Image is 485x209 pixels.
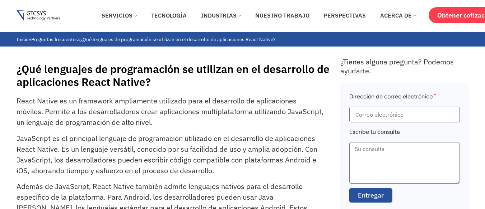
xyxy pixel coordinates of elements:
[250,8,315,23] a: Nuestro trabajo
[151,12,187,19] font: Tecnología
[102,12,132,19] font: Servicios
[31,36,78,43] a: Preguntas frecuentes
[318,8,371,23] a: Perspectivas
[80,36,275,43] font: ¿Qué lenguajes de programación se utilizan en el desarrollo de aplicaciones React Native?
[146,8,192,23] a: Tecnología
[349,107,460,122] input: Correo electrónico
[29,36,31,43] font: »
[380,12,412,19] font: Acerca de
[17,133,317,175] font: JavaScript es el principal lenguaje de programación utilizado en el desarrollo de aplicaciones Re...
[358,191,384,199] font: Entregar
[349,91,460,207] form: Formulario de preguntas frecuentes
[17,96,323,127] font: React Native es un framework ampliamente utilizado para el desarrollo de aplicaciones móviles. Pe...
[96,8,142,23] a: Servicios
[17,10,60,21] img: Logotipo de Gtcsys
[196,8,246,23] a: Industrias
[349,128,400,136] font: Escribe tu consulta
[349,93,433,100] font: Dirección de correo electrónico
[78,36,80,43] font: »
[349,188,392,203] button: Entregar
[17,62,330,89] font: ¿Qué lenguajes de programación se utilizan en el desarrollo de aplicaciones React Native?
[324,12,366,19] font: Perspectivas
[375,8,421,23] a: Acerca de
[340,57,454,76] font: ¿Tienes alguna pregunta? Podemos ayudarte.
[17,36,29,43] a: Inicio
[255,12,309,19] font: Nuestro trabajo
[201,12,237,19] font: Industrias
